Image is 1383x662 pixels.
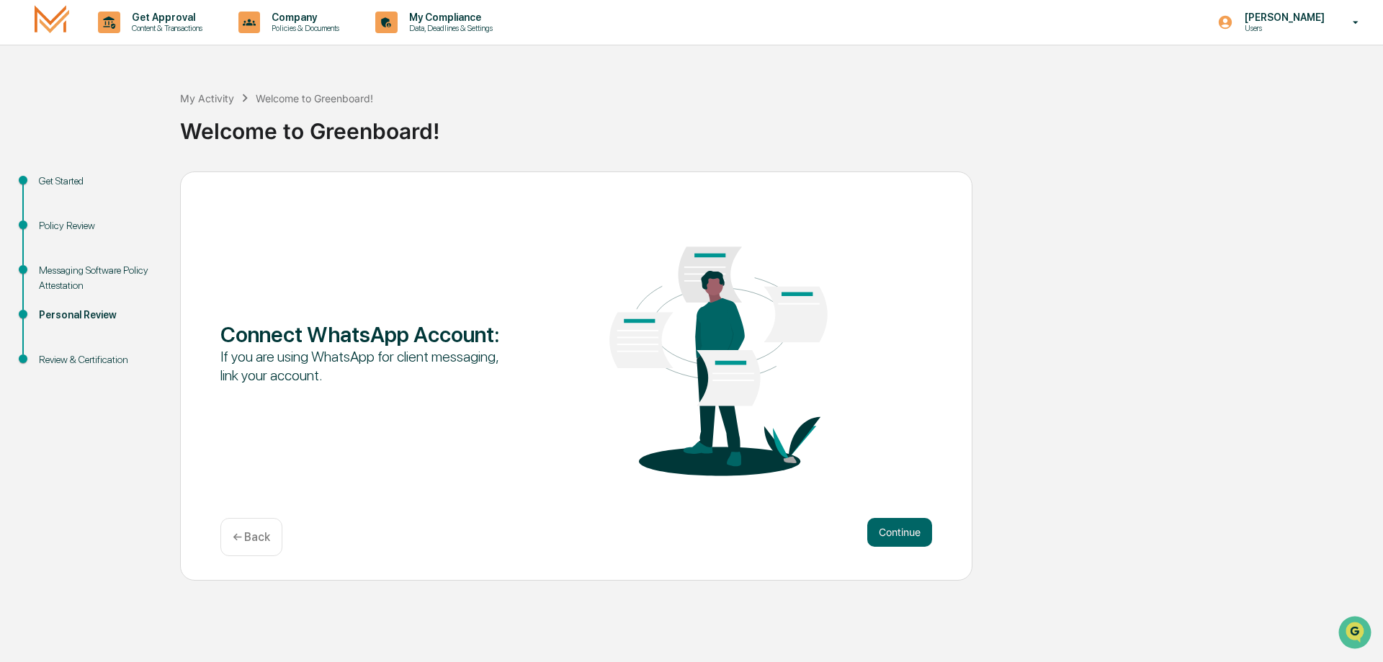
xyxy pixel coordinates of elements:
div: Personal Review [39,308,157,323]
div: Connect WhatsApp Account : [220,321,505,347]
button: Continue [867,518,932,547]
p: Get Approval [120,12,210,23]
div: Welcome to Greenboard! [180,107,1376,144]
a: 🖐️Preclearance [9,176,99,202]
span: Data Lookup [29,209,91,223]
p: Policies & Documents [260,23,346,33]
p: ← Back [233,530,270,544]
a: Powered byPylon [102,243,174,255]
div: 🔎 [14,210,26,222]
div: 🖐️ [14,183,26,194]
p: Content & Transactions [120,23,210,33]
img: 1746055101610-c473b297-6a78-478c-a979-82029cc54cd1 [14,110,40,136]
div: My Activity [180,92,234,104]
span: Attestations [119,182,179,196]
iframe: Open customer support [1337,614,1376,653]
div: Review & Certification [39,352,157,367]
div: Messaging Software Policy Attestation [39,263,157,293]
img: logo [35,5,69,39]
p: Data, Deadlines & Settings [398,23,500,33]
div: Policy Review [39,218,157,233]
p: [PERSON_NAME] [1233,12,1332,23]
button: Start new chat [245,115,262,132]
div: If you are using WhatsApp for client messaging, link your account. [220,347,505,385]
div: 🗄️ [104,183,116,194]
span: Pylon [143,244,174,255]
p: My Compliance [398,12,500,23]
div: Get Started [39,174,157,189]
a: 🔎Data Lookup [9,203,97,229]
p: Users [1233,23,1332,33]
div: We're available if you need us! [49,125,182,136]
a: 🗄️Attestations [99,176,184,202]
p: Company [260,12,346,23]
div: Welcome to Greenboard! [256,92,373,104]
p: How can we help? [14,30,262,53]
div: Start new chat [49,110,236,125]
span: Preclearance [29,182,93,196]
img: Connect WhatsApp Account [576,203,861,500]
